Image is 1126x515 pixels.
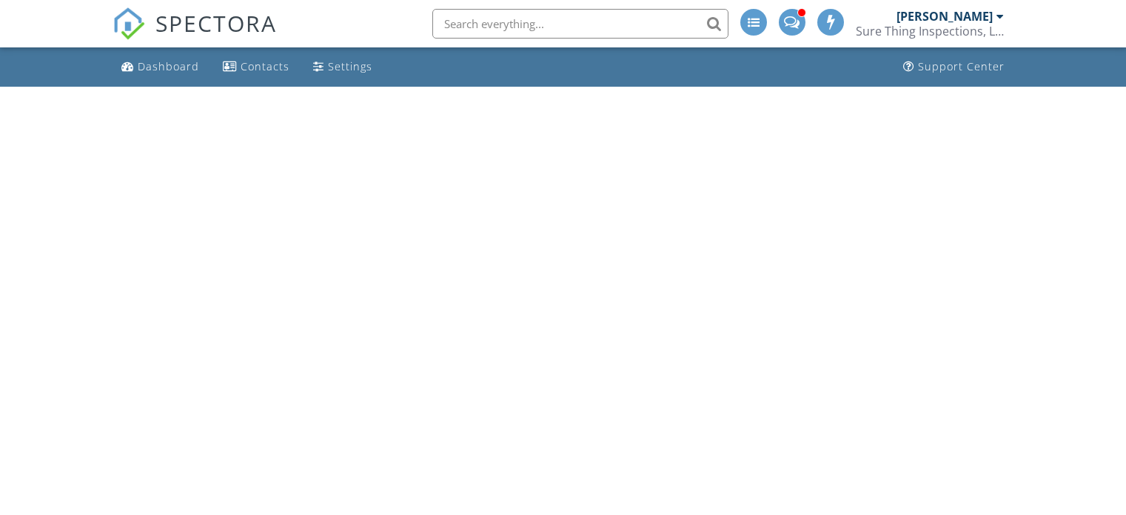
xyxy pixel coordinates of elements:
[328,59,372,73] div: Settings
[897,53,1011,81] a: Support Center
[918,59,1005,73] div: Support Center
[155,7,277,39] span: SPECTORA
[217,53,295,81] a: Contacts
[856,24,1004,39] div: Sure Thing Inspections, LLC
[432,9,728,39] input: Search everything...
[897,9,993,24] div: [PERSON_NAME]
[113,7,145,40] img: The Best Home Inspection Software - Spectora
[113,20,277,51] a: SPECTORA
[241,59,289,73] div: Contacts
[307,53,378,81] a: Settings
[115,53,205,81] a: Dashboard
[138,59,199,73] div: Dashboard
